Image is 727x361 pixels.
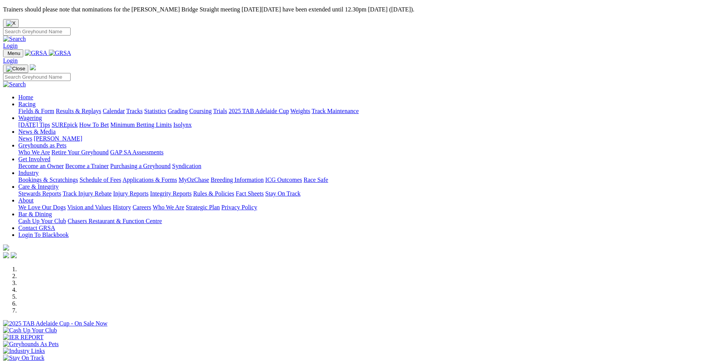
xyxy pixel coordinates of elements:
[52,149,109,155] a: Retire Your Greyhound
[8,50,20,56] span: Menu
[3,81,26,88] img: Search
[3,19,19,28] button: Close
[18,218,66,224] a: Cash Up Your Club
[211,176,264,183] a: Breeding Information
[79,176,121,183] a: Schedule of Fees
[49,50,71,57] img: GRSA
[52,121,77,128] a: SUREpick
[113,204,131,210] a: History
[123,176,177,183] a: Applications & Forms
[3,57,18,64] a: Login
[18,121,50,128] a: [DATE] Tips
[265,190,300,197] a: Stay On Track
[34,135,82,142] a: [PERSON_NAME]
[103,108,125,114] a: Calendar
[18,115,42,121] a: Wagering
[186,204,220,210] a: Strategic Plan
[18,190,61,197] a: Stewards Reports
[18,218,724,225] div: Bar & Dining
[6,66,25,72] img: Close
[18,121,724,128] div: Wagering
[110,163,171,169] a: Purchasing a Greyhound
[113,190,148,197] a: Injury Reports
[179,176,209,183] a: MyOzChase
[3,320,108,327] img: 2025 TAB Adelaide Cup - On Sale Now
[68,218,162,224] a: Chasers Restaurant & Function Centre
[18,94,33,100] a: Home
[18,163,64,169] a: Become an Owner
[18,108,724,115] div: Racing
[3,49,23,57] button: Toggle navigation
[18,190,724,197] div: Care & Integrity
[18,135,724,142] div: News & Media
[3,65,28,73] button: Toggle navigation
[3,6,724,13] p: Trainers should please note that nominations for the [PERSON_NAME] Bridge Straight meeting [DATE]...
[303,176,328,183] a: Race Safe
[3,334,44,341] img: IER REPORT
[144,108,166,114] a: Statistics
[18,149,50,155] a: Who We Are
[290,108,310,114] a: Weights
[172,163,201,169] a: Syndication
[126,108,143,114] a: Tracks
[213,108,227,114] a: Trials
[18,197,34,204] a: About
[63,190,111,197] a: Track Injury Rebate
[18,176,724,183] div: Industry
[3,252,9,258] img: facebook.svg
[56,108,101,114] a: Results & Replays
[18,163,724,170] div: Get Involved
[3,348,45,355] img: Industry Links
[265,176,302,183] a: ICG Outcomes
[193,190,234,197] a: Rules & Policies
[18,204,724,211] div: About
[18,142,66,149] a: Greyhounds as Pets
[153,204,184,210] a: Who We Are
[221,204,257,210] a: Privacy Policy
[3,341,59,348] img: Greyhounds As Pets
[3,42,18,49] a: Login
[3,244,9,251] img: logo-grsa-white.png
[6,20,16,26] img: X
[168,108,188,114] a: Grading
[18,204,66,210] a: We Love Our Dogs
[189,108,212,114] a: Coursing
[18,225,55,231] a: Contact GRSA
[18,211,52,217] a: Bar & Dining
[3,327,57,334] img: Cash Up Your Club
[18,101,35,107] a: Racing
[229,108,289,114] a: 2025 TAB Adelaide Cup
[79,121,109,128] a: How To Bet
[132,204,151,210] a: Careers
[150,190,192,197] a: Integrity Reports
[30,64,36,70] img: logo-grsa-white.png
[110,149,164,155] a: GAP SA Assessments
[65,163,109,169] a: Become a Trainer
[18,231,69,238] a: Login To Blackbook
[18,128,56,135] a: News & Media
[3,36,26,42] img: Search
[18,176,78,183] a: Bookings & Scratchings
[236,190,264,197] a: Fact Sheets
[11,252,17,258] img: twitter.svg
[173,121,192,128] a: Isolynx
[312,108,359,114] a: Track Maintenance
[25,50,47,57] img: GRSA
[18,183,59,190] a: Care & Integrity
[18,108,54,114] a: Fields & Form
[18,135,32,142] a: News
[18,156,50,162] a: Get Involved
[3,28,71,36] input: Search
[18,170,39,176] a: Industry
[67,204,111,210] a: Vision and Values
[3,73,71,81] input: Search
[110,121,172,128] a: Minimum Betting Limits
[18,149,724,156] div: Greyhounds as Pets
